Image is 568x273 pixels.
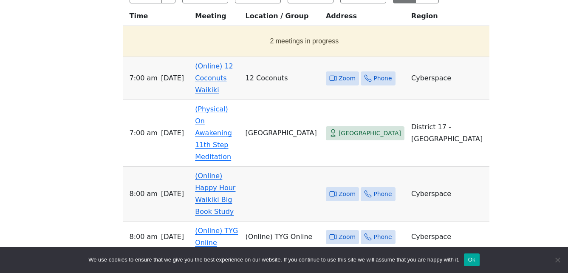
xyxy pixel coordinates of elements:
span: Phone [373,232,392,242]
span: Zoom [339,189,356,199]
span: 7:00 AM [130,72,158,84]
span: No [553,256,562,264]
th: Address [322,10,408,26]
span: 8:00 AM [130,188,158,200]
span: [DATE] [161,127,184,139]
span: We use cookies to ensure that we give you the best experience on our website. If you continue to ... [88,256,459,264]
span: [DATE] [161,72,184,84]
th: Region [408,10,489,26]
span: [GEOGRAPHIC_DATA] [339,128,401,139]
td: District 17 - [GEOGRAPHIC_DATA] [408,100,489,167]
span: 7:00 AM [130,127,158,139]
th: Location / Group [242,10,322,26]
span: Phone [373,189,392,199]
span: Zoom [339,73,356,84]
span: Zoom [339,232,356,242]
span: Phone [373,73,392,84]
td: Cyberspace [408,167,489,222]
td: 12 Coconuts [242,57,322,100]
a: (Online) Happy Hour Waikiki Big Book Study [195,172,235,216]
a: (Physical) On Awakening 11th Step Meditation [195,105,232,161]
th: Time [123,10,192,26]
th: Meeting [192,10,242,26]
td: Cyberspace [408,222,489,253]
a: (Online) TYG Online [195,227,238,247]
td: (Online) TYG Online [242,222,322,253]
td: Cyberspace [408,57,489,100]
span: [DATE] [161,188,184,200]
span: [DATE] [161,231,184,243]
button: 2 meetings in progress [126,29,483,53]
button: Ok [464,253,480,266]
a: (Online) 12 Coconuts Waikiki [195,62,233,94]
td: [GEOGRAPHIC_DATA] [242,100,322,167]
span: 8:00 AM [130,231,158,243]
